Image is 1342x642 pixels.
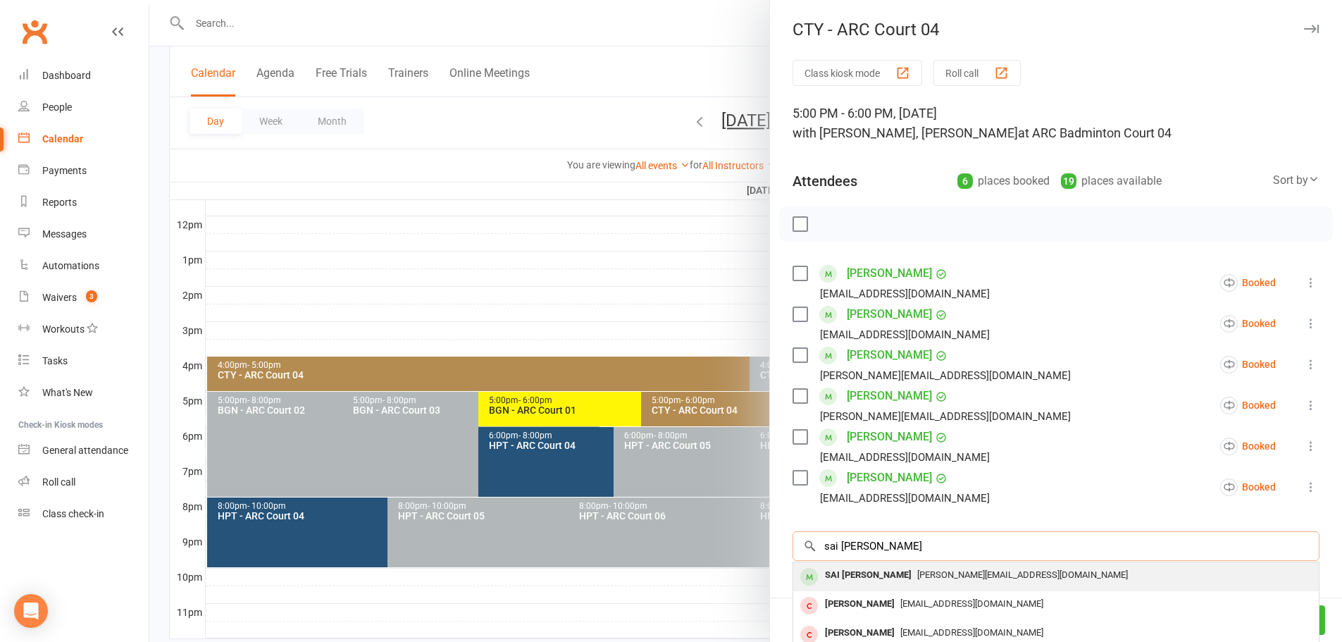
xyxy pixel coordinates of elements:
[917,569,1128,580] span: [PERSON_NAME][EMAIL_ADDRESS][DOMAIN_NAME]
[1220,397,1276,414] div: Booked
[18,467,149,498] a: Roll call
[86,290,97,302] span: 3
[42,387,93,398] div: What's New
[18,314,149,345] a: Workouts
[42,70,91,81] div: Dashboard
[800,597,818,615] div: member
[800,568,818,586] div: member
[957,171,1050,191] div: places booked
[793,125,1018,140] span: with [PERSON_NAME], [PERSON_NAME]
[847,262,932,285] a: [PERSON_NAME]
[793,104,1319,143] div: 5:00 PM - 6:00 PM, [DATE]
[18,60,149,92] a: Dashboard
[1220,479,1276,496] div: Booked
[18,218,149,250] a: Messages
[820,366,1071,385] div: [PERSON_NAME][EMAIL_ADDRESS][DOMAIN_NAME]
[1061,173,1076,189] div: 19
[42,165,87,176] div: Payments
[18,345,149,377] a: Tasks
[820,285,990,303] div: [EMAIL_ADDRESS][DOMAIN_NAME]
[18,92,149,123] a: People
[847,467,932,489] a: [PERSON_NAME]
[900,627,1043,638] span: [EMAIL_ADDRESS][DOMAIN_NAME]
[847,344,932,366] a: [PERSON_NAME]
[1220,438,1276,455] div: Booked
[18,282,149,314] a: Waivers 3
[18,377,149,409] a: What's New
[18,155,149,187] a: Payments
[42,101,72,113] div: People
[42,508,104,519] div: Class check-in
[42,197,77,208] div: Reports
[1220,315,1276,333] div: Booked
[42,323,85,335] div: Workouts
[42,133,83,144] div: Calendar
[820,407,1071,426] div: [PERSON_NAME][EMAIL_ADDRESS][DOMAIN_NAME]
[18,498,149,530] a: Class kiosk mode
[819,594,900,615] div: [PERSON_NAME]
[957,173,973,189] div: 6
[42,476,75,488] div: Roll call
[820,326,990,344] div: [EMAIL_ADDRESS][DOMAIN_NAME]
[18,250,149,282] a: Automations
[17,14,52,49] a: Clubworx
[42,292,77,303] div: Waivers
[847,303,932,326] a: [PERSON_NAME]
[819,565,917,586] div: SAI [PERSON_NAME]
[42,228,87,240] div: Messages
[42,355,68,366] div: Tasks
[820,448,990,467] div: [EMAIL_ADDRESS][DOMAIN_NAME]
[1018,125,1172,140] span: at ARC Badminton Court 04
[42,445,128,456] div: General attendance
[1220,356,1276,374] div: Booked
[847,426,932,448] a: [PERSON_NAME]
[793,531,1319,561] input: Search to add attendees
[793,60,922,86] button: Class kiosk mode
[1220,274,1276,292] div: Booked
[18,187,149,218] a: Reports
[933,60,1021,86] button: Roll call
[18,123,149,155] a: Calendar
[770,20,1342,39] div: CTY - ARC Court 04
[14,594,48,628] div: Open Intercom Messenger
[1273,171,1319,190] div: Sort by
[1061,171,1162,191] div: places available
[900,598,1043,609] span: [EMAIL_ADDRESS][DOMAIN_NAME]
[847,385,932,407] a: [PERSON_NAME]
[18,435,149,467] a: General attendance kiosk mode
[820,489,990,507] div: [EMAIL_ADDRESS][DOMAIN_NAME]
[793,171,857,191] div: Attendees
[42,260,99,271] div: Automations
